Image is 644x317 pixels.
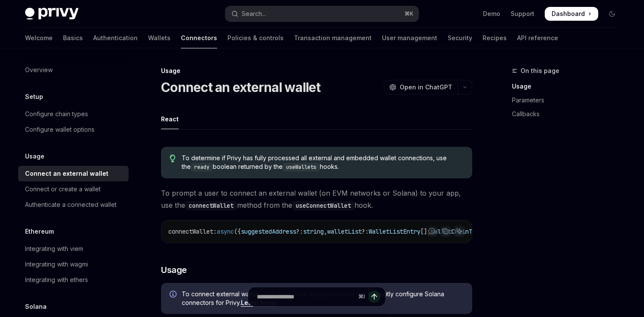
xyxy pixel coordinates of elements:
button: Report incorrect code [426,225,437,237]
span: ⌘ K [404,10,414,17]
a: Demo [483,10,500,18]
div: Integrating with wagmi [25,259,88,269]
h5: Ethereum [25,226,54,237]
a: Connectors [181,28,217,48]
code: connectWallet [185,201,237,210]
div: Connect an external wallet [25,168,108,179]
div: Integrating with viem [25,244,83,254]
span: ?: [362,228,369,235]
a: User management [382,28,437,48]
a: Integrating with viem [18,241,129,257]
code: ready [191,163,213,171]
span: , [324,228,327,235]
div: Authenticate a connected wallet [25,200,117,210]
a: Authenticate a connected wallet [18,197,129,212]
span: Dashboard [552,10,585,18]
div: Usage [161,67,472,75]
span: suggestedAddress [241,228,296,235]
img: dark logo [25,8,79,20]
div: Configure chain types [25,109,88,119]
code: useWallets [283,163,320,171]
a: Welcome [25,28,53,48]
input: Ask a question... [257,287,355,306]
span: To prompt a user to connect an external wallet (on EVM networks or Solana) to your app, use the m... [161,187,472,211]
a: Integrating with wagmi [18,257,129,272]
span: To determine if Privy has fully processed all external and embedded wallet connections, use the b... [182,154,464,171]
a: Connect or create a wallet [18,181,129,197]
div: React [161,109,179,129]
button: Toggle dark mode [605,7,619,21]
span: walletList [327,228,362,235]
h1: Connect an external wallet [161,79,321,95]
button: Copy the contents from the code block [440,225,451,237]
a: Basics [63,28,83,48]
span: string [303,228,324,235]
a: Overview [18,62,129,78]
span: async [217,228,234,235]
button: Ask AI [454,225,465,237]
span: ({ [234,228,241,235]
button: Open in ChatGPT [384,80,458,95]
div: Overview [25,65,53,75]
a: Configure wallet options [18,122,129,137]
div: Connect or create a wallet [25,184,101,194]
svg: Tip [170,155,176,162]
span: : [213,228,217,235]
div: Integrating with ethers [25,275,88,285]
a: Callbacks [512,107,626,121]
div: Search... [242,9,266,19]
a: Authentication [93,28,138,48]
span: WalletListEntry [369,228,420,235]
a: Parameters [512,93,626,107]
a: API reference [517,28,558,48]
a: Recipes [483,28,507,48]
span: connectWallet [168,228,213,235]
a: Connect an external wallet [18,166,129,181]
span: [], [420,228,431,235]
a: Wallets [148,28,170,48]
h5: Usage [25,151,44,162]
button: Open search [225,6,419,22]
a: Dashboard [545,7,598,21]
a: Transaction management [294,28,372,48]
h5: Setup [25,92,43,102]
div: Configure wallet options [25,124,95,135]
code: useConnectWallet [292,201,354,210]
span: ?: [296,228,303,235]
a: Policies & controls [227,28,284,48]
button: Send message [368,291,380,303]
a: Support [511,10,534,18]
a: Security [448,28,472,48]
span: Open in ChatGPT [400,83,452,92]
h5: Solana [25,301,47,312]
a: Integrating with ethers [18,272,129,288]
span: Usage [161,264,187,276]
span: On this page [521,66,559,76]
a: Usage [512,79,626,93]
a: Configure chain types [18,106,129,122]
